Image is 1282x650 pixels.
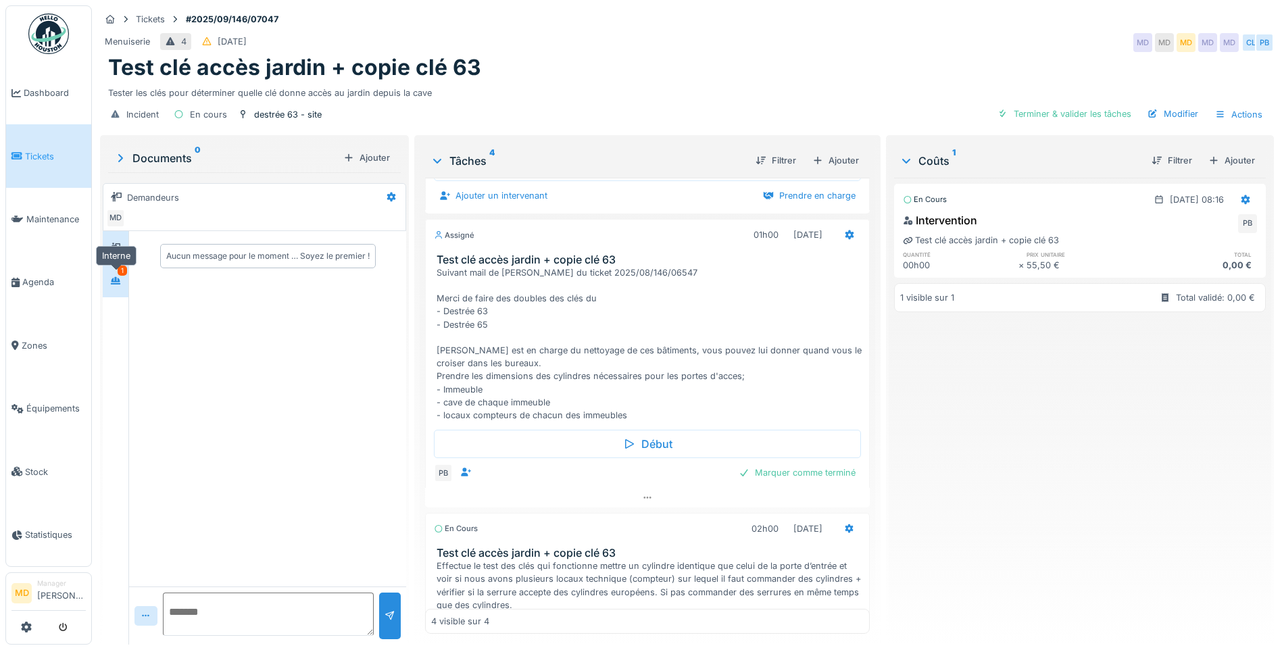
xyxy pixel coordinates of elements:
[1142,259,1257,272] div: 0,00 €
[166,250,370,262] div: Aucun message pour le moment … Soyez le premier !
[114,150,338,166] div: Documents
[430,153,745,169] div: Tâches
[11,583,32,603] li: MD
[903,234,1059,247] div: Test clé accès jardin + copie clé 63
[11,578,86,611] a: MD Manager[PERSON_NAME]
[437,266,864,422] div: Suivant mail de [PERSON_NAME] du ticket 2025/08/146/06547 Merci de faire des doubles des clés du ...
[754,228,779,241] div: 01h00
[6,314,91,377] a: Zones
[437,547,864,559] h3: Test clé accès jardin + copie clé 63
[903,194,947,205] div: En cours
[22,276,86,289] span: Agenda
[793,522,822,535] div: [DATE]
[195,150,201,166] sup: 0
[434,430,861,458] div: Début
[6,124,91,187] a: Tickets
[22,339,86,352] span: Zones
[903,259,1018,272] div: 00h00
[1133,33,1152,52] div: MD
[26,213,86,226] span: Maintenance
[24,86,86,99] span: Dashboard
[37,578,86,589] div: Manager
[1146,151,1198,170] div: Filtrer
[25,528,86,541] span: Statistiques
[758,186,861,205] div: Prendre en charge
[793,228,822,241] div: [DATE]
[136,13,165,26] div: Tickets
[180,13,284,26] strong: #2025/09/146/07047
[25,150,86,163] span: Tickets
[1027,259,1141,272] div: 55,50 €
[28,14,69,54] img: Badge_color-CXgf-gQk.svg
[1142,105,1204,123] div: Modifier
[218,35,247,48] div: [DATE]
[1238,214,1257,233] div: PB
[118,266,127,276] div: 1
[903,250,1018,259] h6: quantité
[1241,33,1260,52] div: CL
[26,402,86,415] span: Équipements
[6,251,91,314] a: Agenda
[6,188,91,251] a: Maintenance
[431,615,489,628] div: 4 visible sur 4
[437,253,864,266] h3: Test clé accès jardin + copie clé 63
[437,559,864,637] div: Effectue le test des clés qui fonctionne mettre un cylindre identique que celui de la porte d’ent...
[6,377,91,440] a: Équipements
[6,440,91,503] a: Stock
[254,108,322,121] div: destrée 63 - site
[1255,33,1274,52] div: PB
[126,108,159,121] div: Incident
[952,153,956,169] sup: 1
[96,246,137,266] div: Interne
[434,186,553,205] div: Ajouter un intervenant
[1027,250,1141,259] h6: prix unitaire
[751,522,779,535] div: 02h00
[1209,105,1268,124] div: Actions
[733,464,861,482] div: Marquer comme terminé
[899,153,1141,169] div: Coûts
[807,151,864,170] div: Ajouter
[1155,33,1174,52] div: MD
[190,108,227,121] div: En cours
[1203,151,1260,170] div: Ajouter
[6,61,91,124] a: Dashboard
[108,81,1266,99] div: Tester les clés pour déterminer quelle clé donne accès au jardin depuis la cave
[1142,250,1257,259] h6: total
[1170,193,1224,206] div: [DATE] 08:16
[1177,33,1195,52] div: MD
[434,523,478,534] div: En cours
[108,55,481,80] h1: Test clé accès jardin + copie clé 63
[105,35,150,48] div: Menuiserie
[489,153,495,169] sup: 4
[1176,291,1255,304] div: Total validé: 0,00 €
[900,291,954,304] div: 1 visible sur 1
[992,105,1137,123] div: Terminer & valider les tâches
[181,35,187,48] div: 4
[25,466,86,478] span: Stock
[1018,259,1027,272] div: ×
[1220,33,1239,52] div: MD
[106,209,125,228] div: MD
[903,212,977,228] div: Intervention
[1198,33,1217,52] div: MD
[37,578,86,607] li: [PERSON_NAME]
[434,464,453,482] div: PB
[127,191,179,204] div: Demandeurs
[434,230,474,241] div: Assigné
[338,149,395,167] div: Ajouter
[6,503,91,566] a: Statistiques
[750,151,802,170] div: Filtrer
